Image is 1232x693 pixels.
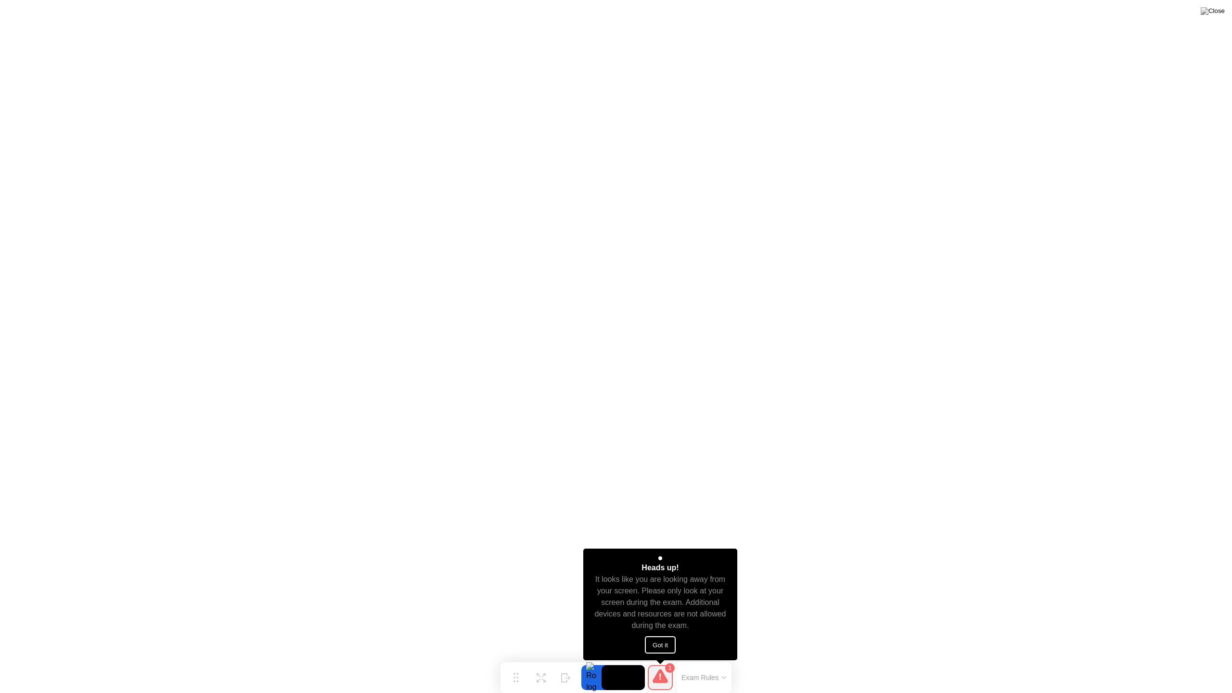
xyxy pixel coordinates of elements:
button: Exam Rules [679,673,730,682]
div: 1 [665,663,675,673]
img: Close [1201,7,1225,15]
div: Heads up! [642,562,679,574]
button: Got it [645,636,676,654]
div: It looks like you are looking away from your screen. Please only look at your screen during the e... [592,574,729,631]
